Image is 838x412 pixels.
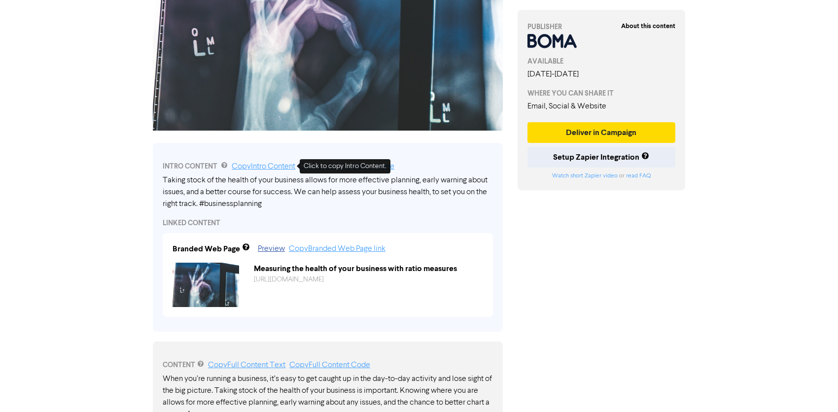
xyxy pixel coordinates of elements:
a: read FAQ [626,173,651,179]
div: [DATE] - [DATE] [527,69,675,80]
div: https://public2.bomamarketing.com/cp/7sO4lZ9i3gpPuil10qESMJ?sa=GljwSjF3 [246,275,490,285]
a: [URL][DOMAIN_NAME] [254,276,324,283]
div: Taking stock of the health of your business allows for more effective planning, early warning abo... [163,174,493,210]
strong: About this content [621,22,675,30]
div: Email, Social & Website [527,101,675,112]
div: PUBLISHER [527,22,675,32]
div: LINKED CONTENT [163,218,493,228]
button: Deliver in Campaign [527,122,675,143]
div: Measuring the health of your business with ratio measures [246,263,490,275]
a: Watch short Zapier video [552,173,618,179]
a: Copy Full Content Text [208,361,285,369]
a: Copy Branded Web Page link [289,245,385,253]
div: CONTENT [163,359,493,371]
a: Copy Full Content Code [289,361,370,369]
div: AVAILABLE [527,56,675,67]
a: Preview [258,245,285,253]
div: Click to copy Intro Content. [300,159,390,173]
button: Setup Zapier Integration [527,147,675,168]
div: Branded Web Page [173,243,240,255]
iframe: Chat Widget [789,365,838,412]
a: Copy Intro Content [232,163,295,171]
div: INTRO CONTENT [163,161,493,172]
div: or [527,172,675,180]
div: WHERE YOU CAN SHARE IT [527,88,675,99]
